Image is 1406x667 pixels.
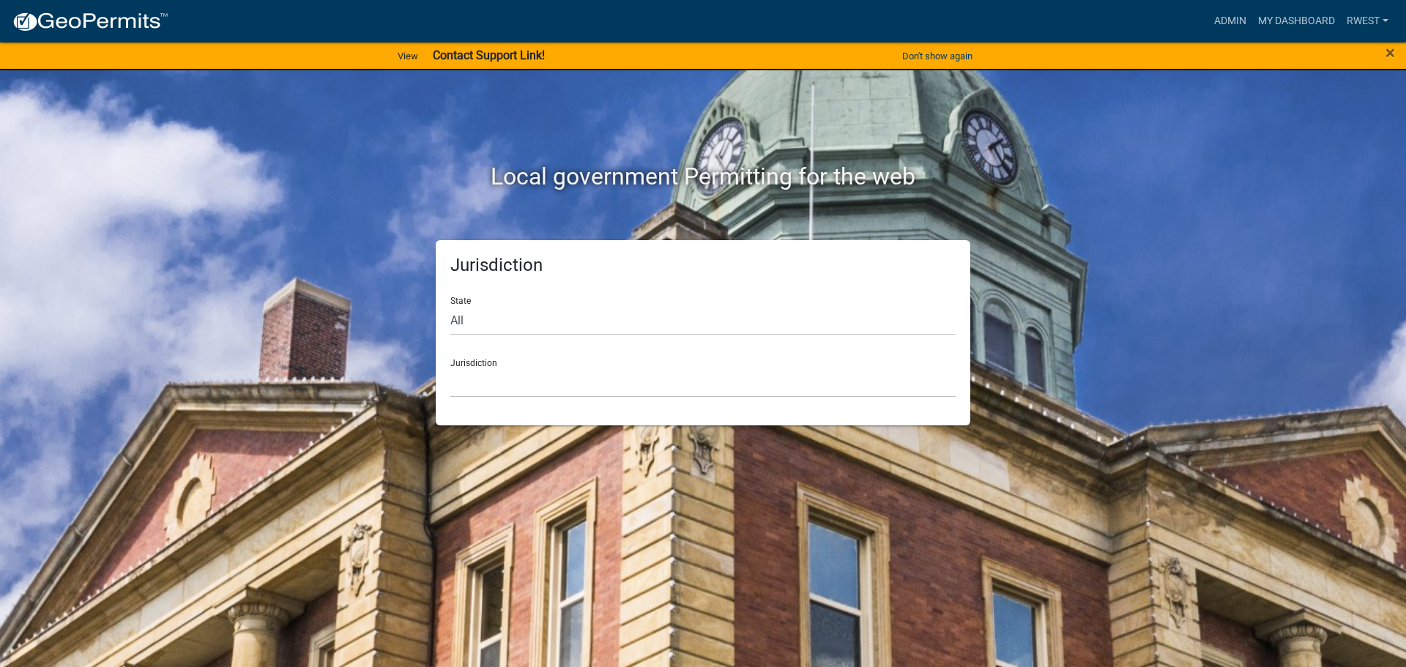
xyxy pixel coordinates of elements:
a: rwest [1341,7,1394,35]
a: View [392,44,424,68]
button: Don't show again [896,44,978,68]
span: × [1385,42,1395,63]
button: Close [1385,44,1395,62]
h2: Local government Permitting for the web [297,163,1109,190]
h5: Jurisdiction [450,255,956,276]
strong: Contact Support Link! [433,48,545,62]
a: Admin [1208,7,1252,35]
a: My Dashboard [1252,7,1341,35]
